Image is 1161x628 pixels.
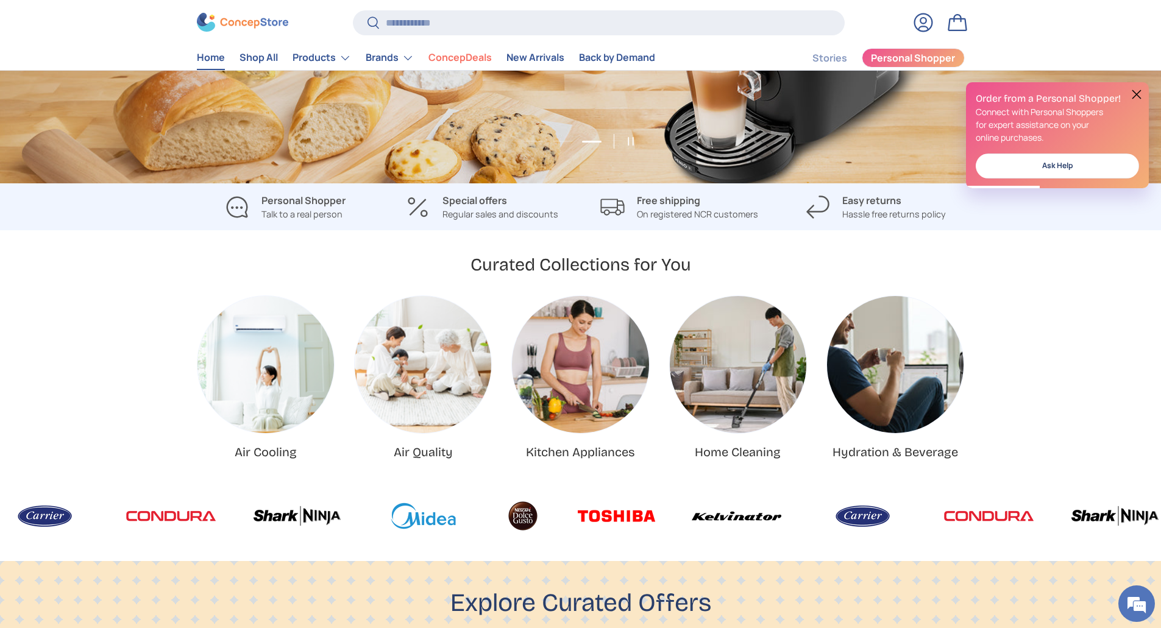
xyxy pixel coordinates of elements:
[591,193,768,221] a: Free shipping On registered NCR customers
[197,13,288,32] img: ConcepStore
[261,194,346,207] strong: Personal Shopper
[871,54,955,63] span: Personal Shopper
[976,153,1139,178] a: Ask Help
[787,193,965,221] a: Easy returns Hassle free returns policy
[394,445,453,459] a: Air Quality
[783,46,965,70] nav: Secondary
[428,46,492,70] a: ConcepDeals
[197,296,334,432] a: Air Cooling
[812,46,847,70] a: Stories
[842,194,901,207] strong: Easy returns
[827,296,964,432] a: Hydration & Beverage
[842,208,946,221] p: Hassle free returns policy
[512,296,648,432] a: Kitchen Appliances
[261,208,346,221] p: Talk to a real person
[358,46,421,70] summary: Brands
[235,445,297,459] a: Air Cooling
[197,193,374,221] a: Personal Shopper Talk to a real person
[470,253,691,276] h2: Curated Collections for You
[579,46,655,70] a: Back by Demand
[450,587,711,619] h2: Explore Curated Offers
[355,296,491,432] img: Air Quality
[197,46,655,70] nav: Primary
[240,46,278,70] a: Shop All
[394,193,571,221] a: Special offers Regular sales and discounts
[833,445,958,459] a: Hydration & Beverage
[637,208,758,221] p: On registered NCR customers
[285,46,358,70] summary: Products
[976,92,1139,105] h2: Order from a Personal Shopper!
[862,48,965,68] a: Personal Shopper
[442,194,507,207] strong: Special offers
[637,194,700,207] strong: Free shipping
[442,208,558,221] p: Regular sales and discounts
[670,296,806,432] a: Home Cleaning
[526,445,635,459] a: Kitchen Appliances
[976,105,1139,144] p: Connect with Personal Shoppers for expert assistance on your online purchases.
[506,46,564,70] a: New Arrivals
[695,445,781,459] a: Home Cleaning
[197,46,225,70] a: Home
[197,296,334,432] img: Air Cooling | ConcepStore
